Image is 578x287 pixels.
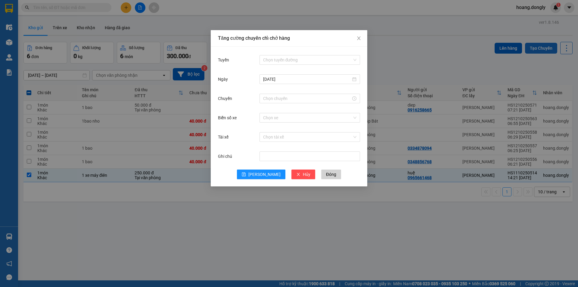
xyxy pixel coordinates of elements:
input: Ghi chú [259,151,360,161]
span: Đóng [326,171,336,178]
label: Biển số xe [218,115,240,120]
button: Đóng [321,170,341,179]
span: Hủy [303,171,310,178]
span: save [242,172,246,177]
button: Close [350,30,367,47]
label: Ngày [218,77,231,82]
span: HS1210250571 [64,24,99,31]
input: Biển số xe [263,113,352,122]
span: SĐT XE [30,26,49,32]
span: [PERSON_NAME] [248,171,281,178]
span: close [296,172,300,177]
span: close [356,36,361,41]
button: save[PERSON_NAME] [237,170,285,179]
label: Chuyến [218,96,235,101]
input: Ngày [263,76,351,83]
label: Tuyến [218,58,232,62]
strong: PHIẾU BIÊN NHẬN [24,33,57,46]
div: Tăng cường chuyến chỉ chở hàng [218,35,360,42]
input: Chuyến [263,95,351,102]
strong: CHUYỂN PHÁT NHANH ĐÔNG LÝ [20,5,61,24]
input: Tài xế [263,133,352,142]
label: Tài xế [218,135,232,139]
img: logo [3,17,16,39]
label: Ghi chú [218,154,235,159]
button: closeHủy [291,170,315,179]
